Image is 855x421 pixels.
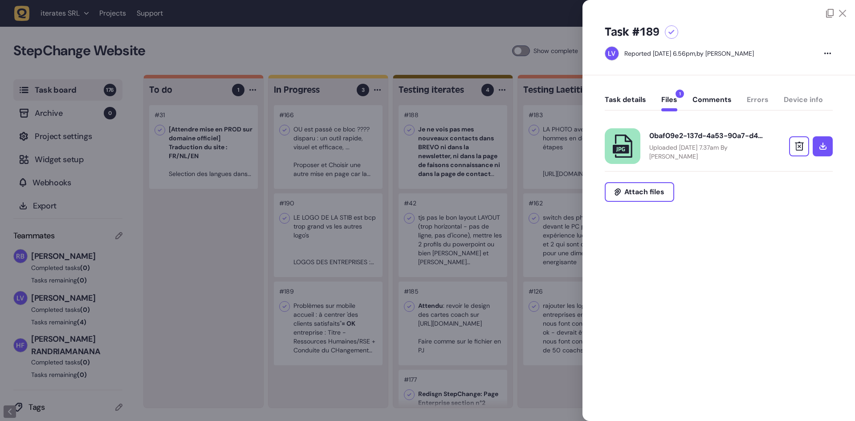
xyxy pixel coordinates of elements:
[624,49,696,57] div: Reported [DATE] 6.56pm,
[624,188,664,196] span: Attach files
[605,128,640,164] a: 0baf09e2-137d-4a53-90a7-d499af7c1b5d.jpeg
[605,182,674,202] button: Attach files
[624,49,754,58] div: by [PERSON_NAME]
[605,25,660,39] h5: Task #189
[692,95,732,111] button: Comments
[605,95,646,111] button: Task details
[649,131,765,161] a: 0baf09e2-137d-4a53-90a7-d499af7c1b5d.jpegUploaded [DATE] 7.37am By [PERSON_NAME]
[649,143,765,161] p: Uploaded [DATE] 7.37am By [PERSON_NAME]
[676,90,684,98] span: 1
[605,47,619,60] img: Laetitia van Wijck
[813,379,851,417] iframe: LiveChat chat widget
[649,131,765,140] div: 0baf09e2-137d-4a53-90a7-d499af7c1b5d.jpeg
[661,95,677,111] button: Files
